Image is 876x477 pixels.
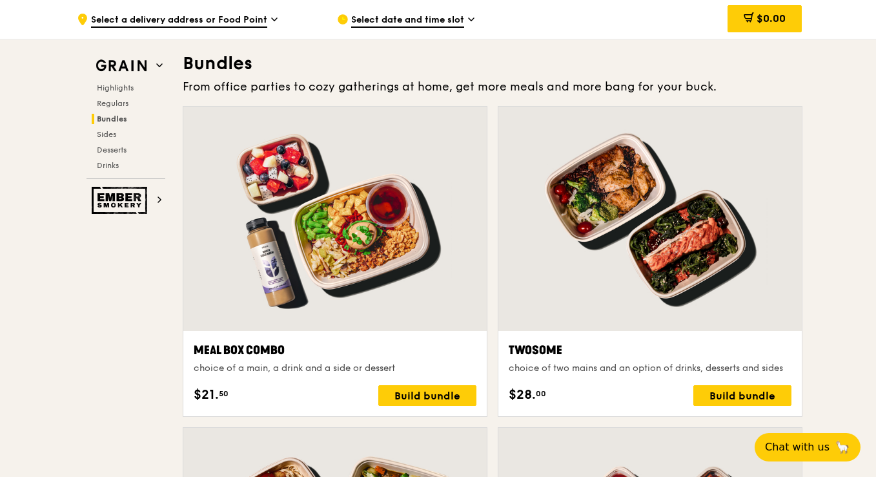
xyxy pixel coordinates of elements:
span: Select date and time slot [351,14,464,28]
div: From office parties to cozy gatherings at home, get more meals and more bang for your buck. [183,78,802,96]
span: Sides [97,130,116,139]
span: Desserts [97,145,127,154]
span: $21. [194,385,219,405]
span: 00 [536,388,546,399]
span: Chat with us [765,440,830,455]
button: Chat with us🦙 [755,433,861,461]
span: Highlights [97,83,134,92]
h3: Bundles [183,52,802,75]
span: 🦙 [835,440,850,455]
img: Ember Smokery web logo [92,187,151,214]
span: Regulars [97,99,128,108]
span: Drinks [97,161,119,170]
span: Select a delivery address or Food Point [91,14,267,28]
div: choice of two mains and an option of drinks, desserts and sides [509,362,791,375]
div: Build bundle [693,385,791,406]
span: Bundles [97,114,127,123]
span: $28. [509,385,536,405]
span: 50 [219,388,229,399]
div: Build bundle [378,385,476,406]
div: Twosome [509,341,791,359]
span: $0.00 [757,12,786,25]
img: Grain web logo [92,54,151,78]
div: choice of a main, a drink and a side or dessert [194,362,476,375]
div: Meal Box Combo [194,341,476,359]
